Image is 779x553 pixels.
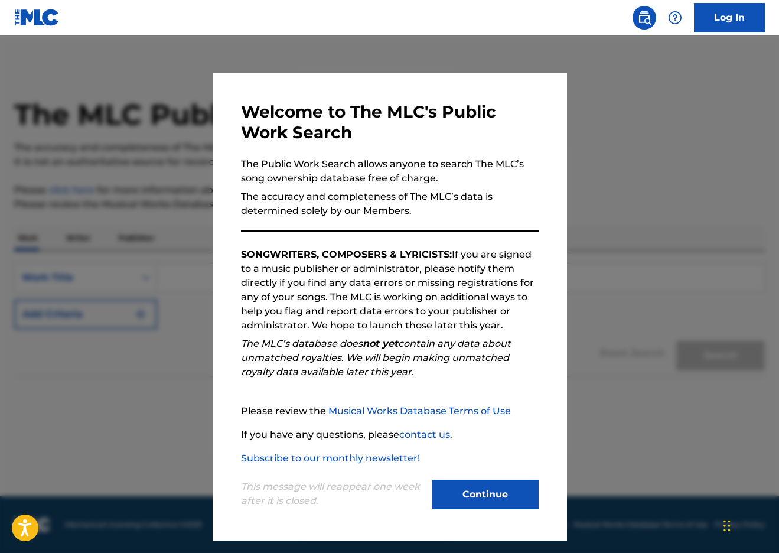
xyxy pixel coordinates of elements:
strong: SONGWRITERS, COMPOSERS & LYRICISTS: [241,249,452,260]
p: The Public Work Search allows anyone to search The MLC’s song ownership database free of charge. [241,157,539,186]
iframe: Chat Widget [720,496,779,553]
p: If you have any questions, please . [241,428,539,442]
h3: Welcome to The MLC's Public Work Search [241,102,539,143]
p: Please review the [241,404,539,418]
a: contact us [399,429,450,440]
div: Drag [723,508,731,544]
p: This message will reappear one week after it is closed. [241,480,425,508]
a: Public Search [633,6,656,30]
button: Continue [432,480,539,509]
img: help [668,11,682,25]
a: Musical Works Database Terms of Use [328,405,511,417]
strong: not yet [363,338,398,349]
em: The MLC’s database does contain any data about unmatched royalties. We will begin making unmatche... [241,338,511,378]
p: The accuracy and completeness of The MLC’s data is determined solely by our Members. [241,190,539,218]
div: Help [663,6,687,30]
p: If you are signed to a music publisher or administrator, please notify them directly if you find ... [241,248,539,333]
img: MLC Logo [14,9,60,26]
a: Log In [694,3,765,32]
a: Subscribe to our monthly newsletter! [241,453,420,464]
img: search [637,11,651,25]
